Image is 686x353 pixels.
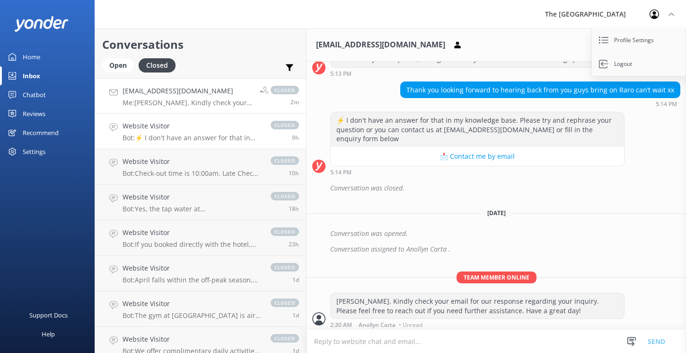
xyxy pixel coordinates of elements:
[271,299,299,307] span: closed
[271,192,299,200] span: closed
[330,71,352,77] strong: 5:13 PM
[656,101,677,107] strong: 5:14 PM
[123,311,261,320] p: Bot: The gym at [GEOGRAPHIC_DATA] is air-conditioned and offers free weights, exercise balls, and...
[123,99,253,107] p: Me: [PERSON_NAME]. Kindly check your email for our response regarding your inquiry. Please feel f...
[271,121,299,129] span: closed
[271,156,299,165] span: closed
[330,321,624,328] div: Sep 19 2025 08:30am (UTC -10:00) Pacific/Honolulu
[123,121,261,131] h4: Website Visitor
[312,241,680,257] div: 2025-09-19T18:24:21.170
[23,123,59,142] div: Recommend
[330,322,352,328] strong: 2:30 AM
[401,82,680,98] div: Thank you looking forward to hearing back from you guys bring on Raro can’t wait xx
[399,322,422,328] span: • Unread
[457,272,536,283] span: Team member online
[139,58,176,72] div: Closed
[330,170,352,175] strong: 5:14 PM
[271,86,299,94] span: closed
[95,256,306,291] a: Website VisitorBot:April falls within the off-peak season, which runs from May to December. Howev...
[123,227,261,238] h4: Website Visitor
[123,299,261,309] h4: Website Visitor
[102,58,134,72] div: Open
[359,322,396,328] span: Anollyn Carta
[123,276,261,284] p: Bot: April falls within the off-peak season, which runs from May to December. However, school hol...
[292,311,299,319] span: Sep 18 2025 12:37am (UTC -10:00) Pacific/Honolulu
[316,39,445,51] h3: [EMAIL_ADDRESS][DOMAIN_NAME]
[23,47,40,66] div: Home
[289,205,299,213] span: Sep 18 2025 02:25pm (UTC -10:00) Pacific/Honolulu
[289,169,299,177] span: Sep 18 2025 09:38pm (UTC -10:00) Pacific/Honolulu
[330,169,624,175] div: Sep 18 2025 11:14pm (UTC -10:00) Pacific/Honolulu
[23,66,40,85] div: Inbox
[312,180,680,196] div: 2025-09-19T09:52:51.156
[95,149,306,185] a: Website VisitorBot:Check-out time is 10:00am. Late Check-Out is subject to availability and can b...
[482,209,511,217] span: [DATE]
[331,112,624,147] div: ⚡ I don't have an answer for that in my knowledge base. Please try and rephrase your question or ...
[95,185,306,220] a: Website VisitorBot:Yes, the tap water at [GEOGRAPHIC_DATA] and Sanctuary is safe to drink as it g...
[330,180,680,196] div: Conversation was closed.
[123,334,261,344] h4: Website Visitor
[123,156,261,167] h4: Website Visitor
[23,104,45,123] div: Reviews
[95,78,306,114] a: [EMAIL_ADDRESS][DOMAIN_NAME]Me:[PERSON_NAME]. Kindly check your email for our response regarding ...
[290,98,299,106] span: Sep 19 2025 08:30am (UTC -10:00) Pacific/Honolulu
[292,134,299,142] span: Sep 18 2025 11:06pm (UTC -10:00) Pacific/Honolulu
[95,220,306,256] a: Website VisitorBot:If you booked directly with the hotel, you can amend your booking using the bo...
[23,142,45,161] div: Settings
[123,240,261,249] p: Bot: If you booked directly with the hotel, you can amend your booking using the booking engine o...
[123,134,261,142] p: Bot: ⚡ I don't have an answer for that in my knowledge base. Please try and rephrase your questio...
[14,16,69,32] img: yonder-white-logo.png
[331,293,624,318] div: [PERSON_NAME]. Kindly check your email for our response regarding your inquiry. Please feel free ...
[23,85,46,104] div: Chatbot
[29,306,68,325] div: Support Docs
[331,147,624,166] button: 📩 Contact me by email
[289,240,299,248] span: Sep 18 2025 09:10am (UTC -10:00) Pacific/Honolulu
[123,263,261,273] h4: Website Visitor
[292,276,299,284] span: Sep 18 2025 12:50am (UTC -10:00) Pacific/Honolulu
[271,263,299,272] span: closed
[42,325,55,344] div: Help
[123,192,261,202] h4: Website Visitor
[95,114,306,149] a: Website VisitorBot:⚡ I don't have an answer for that in my knowledge base. Please try and rephras...
[330,241,680,257] div: Conversation assigned to Anollyn Carta .
[102,60,139,70] a: Open
[102,36,299,54] h2: Conversations
[312,226,680,242] div: 2025-09-19T18:24:06.529
[95,291,306,327] a: Website VisitorBot:The gym at [GEOGRAPHIC_DATA] is air-conditioned and offers free weights, exerc...
[400,100,680,107] div: Sep 18 2025 11:14pm (UTC -10:00) Pacific/Honolulu
[123,169,261,178] p: Bot: Check-out time is 10:00am. Late Check-Out is subject to availability and can be confirmed 24...
[271,227,299,236] span: closed
[330,226,680,242] div: Conversation was opened.
[139,60,180,70] a: Closed
[330,70,624,77] div: Sep 18 2025 11:13pm (UTC -10:00) Pacific/Honolulu
[123,205,261,213] p: Bot: Yes, the tap water at [GEOGRAPHIC_DATA] and Sanctuary is safe to drink as it goes through a ...
[271,334,299,343] span: closed
[123,86,253,96] h4: [EMAIL_ADDRESS][DOMAIN_NAME]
